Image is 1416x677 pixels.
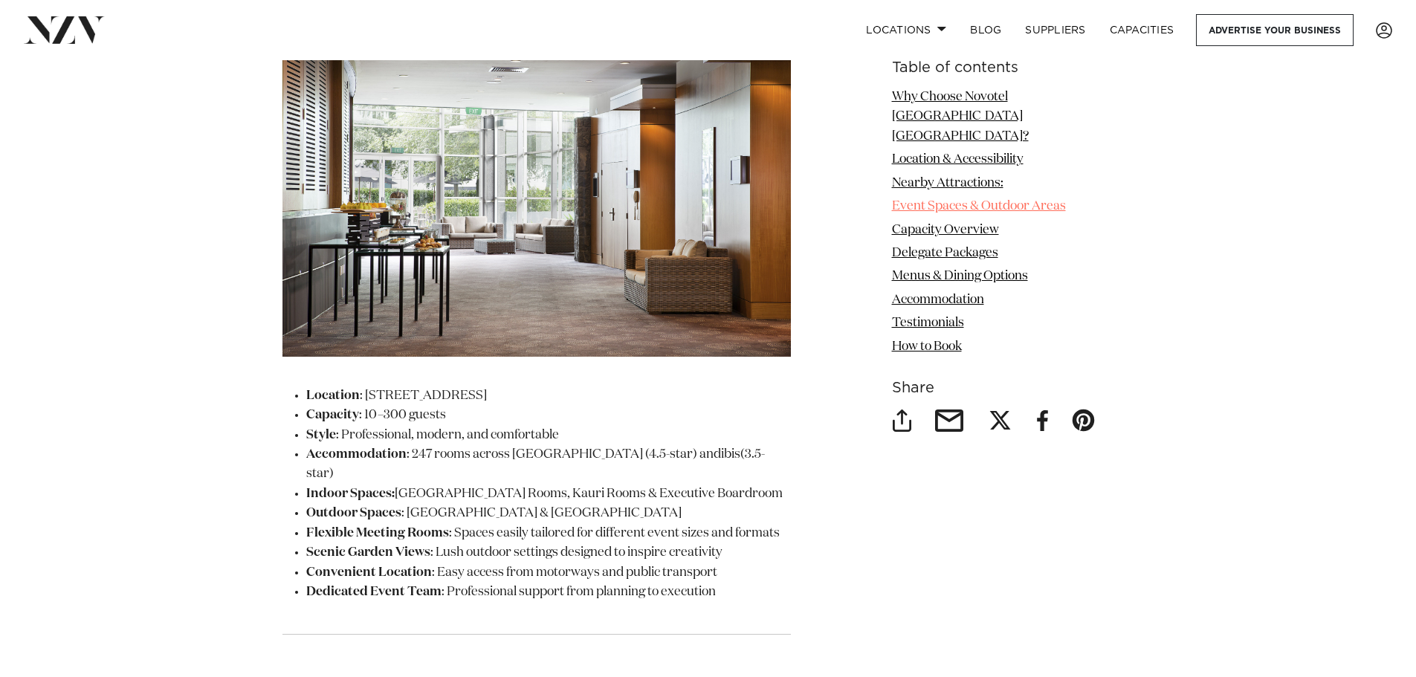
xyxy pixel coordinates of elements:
[958,14,1013,46] a: BLOG
[306,448,407,461] span: Accommodation
[306,563,791,583] li: : Easy access from motorways and public transport
[892,60,1134,76] h6: Table of contents
[892,200,1066,213] a: Event Spaces & Outdoor Areas
[1196,14,1354,46] a: Advertise your business
[892,91,1029,143] a: Why Choose Novotel [GEOGRAPHIC_DATA] [GEOGRAPHIC_DATA]?
[306,389,360,402] span: Location
[306,543,791,563] li: : Lush outdoor settings designed to inspire creativity
[892,340,962,353] a: How to Book
[336,429,559,441] span: : Professional, modern, and comfortable
[306,527,449,540] strong: Flexible Meeting Rooms
[892,177,1003,190] a: Nearby Attractions:
[407,448,721,461] span: : 247 rooms across [GEOGRAPHIC_DATA] (4.5-star) and
[892,153,1024,166] a: Location & Accessibility
[359,409,446,421] span: : 10–300 guests
[306,429,336,441] span: Style
[721,448,740,461] span: ibis
[306,524,791,543] li: : Spaces easily tailored for different event sizes and formats
[1098,14,1186,46] a: Capacities
[306,409,359,421] span: Capacity
[892,247,998,259] a: Delegate Packages
[892,271,1028,283] a: Menus & Dining Options
[1013,14,1097,46] a: SUPPLIERS
[306,487,395,500] strong: Indoor Spaces:
[892,380,1134,396] h6: Share
[306,485,791,504] li: [GEOGRAPHIC_DATA] Rooms, Kauri Rooms & Executive Boardroom
[306,583,791,622] li: : Professional support from planning to execution
[306,586,442,598] strong: Dedicated Event Team
[306,507,401,519] span: Outdoor Spaces
[24,16,105,43] img: nzv-logo.png
[306,546,430,559] strong: Scenic Garden Views
[892,317,964,329] a: Testimonials
[892,294,984,306] a: Accommodation
[401,507,682,519] span: : [GEOGRAPHIC_DATA] & [GEOGRAPHIC_DATA]
[854,14,958,46] a: Locations
[892,224,999,236] a: Capacity Overview
[306,566,432,579] strong: Convenient Location
[360,389,487,402] span: : [STREET_ADDRESS]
